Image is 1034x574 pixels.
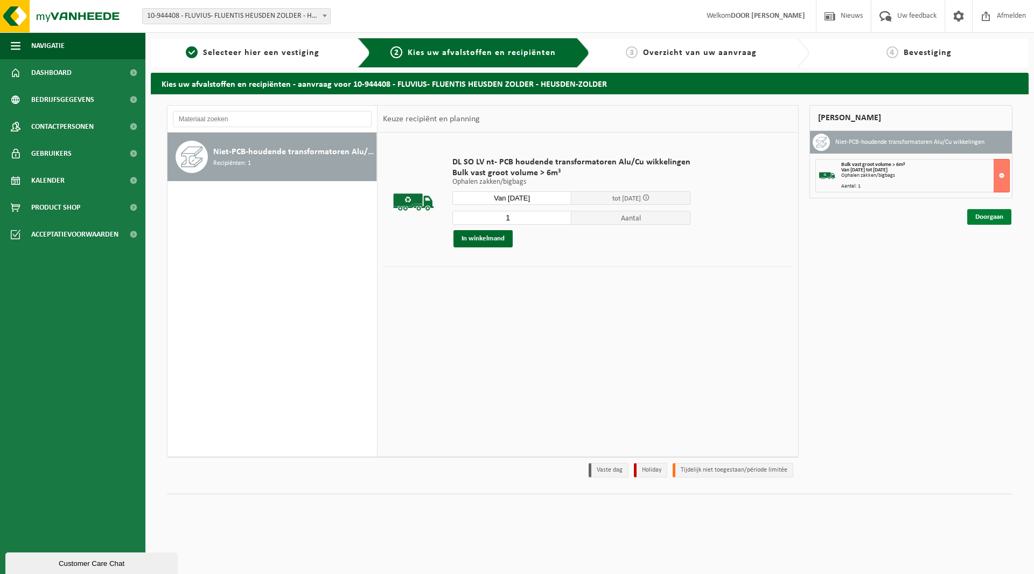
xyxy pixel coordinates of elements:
div: [PERSON_NAME] [809,105,1013,131]
span: Gebruikers [31,140,72,167]
a: Doorgaan [967,209,1011,225]
span: Aantal [571,211,690,225]
span: 10-944408 - FLUVIUS- FLUENTIS HEUSDEN ZOLDER - HEUSDEN-ZOLDER [143,9,330,24]
div: Keuze recipiënt en planning [378,106,485,133]
span: tot [DATE] [612,195,641,202]
span: Overzicht van uw aanvraag [643,49,757,57]
p: Ophalen zakken/bigbags [452,178,690,186]
span: 4 [886,46,898,58]
span: Recipiënten: 1 [213,158,251,169]
div: Aantal: 1 [841,184,1010,189]
h3: Niet-PCB-houdende transformatoren Alu/Cu wikkelingen [835,134,984,151]
span: Kies uw afvalstoffen en recipiënten [408,49,556,57]
li: Holiday [634,463,667,478]
input: Materiaal zoeken [173,111,372,127]
span: Dashboard [31,59,72,86]
span: Bedrijfsgegevens [31,86,94,113]
button: Niet-PCB-houdende transformatoren Alu/Cu wikkelingen Recipiënten: 1 [167,133,377,181]
span: DL SO LV nt- PCB houdende transformatoren Alu/Cu wikkelingen [452,157,690,168]
li: Vaste dag [589,463,628,478]
span: Contactpersonen [31,113,94,140]
span: Bevestiging [904,49,952,57]
span: Selecteer hier een vestiging [203,49,319,57]
span: Navigatie [31,32,65,59]
span: 2 [390,46,402,58]
span: Kalender [31,167,65,194]
h2: Kies uw afvalstoffen en recipiënten - aanvraag voor 10-944408 - FLUVIUS- FLUENTIS HEUSDEN ZOLDER ... [151,73,1029,94]
span: 10-944408 - FLUVIUS- FLUENTIS HEUSDEN ZOLDER - HEUSDEN-ZOLDER [142,8,331,24]
span: Acceptatievoorwaarden [31,221,118,248]
span: 3 [626,46,638,58]
a: 1Selecteer hier een vestiging [156,46,349,59]
span: 1 [186,46,198,58]
input: Selecteer datum [452,191,571,205]
span: Niet-PCB-houdende transformatoren Alu/Cu wikkelingen [213,146,374,158]
span: Bulk vast groot volume > 6m³ [452,168,690,178]
iframe: chat widget [5,550,180,574]
span: Bulk vast groot volume > 6m³ [841,162,905,168]
button: In winkelmand [453,230,513,247]
strong: DOOR [PERSON_NAME] [731,12,805,20]
li: Tijdelijk niet toegestaan/période limitée [673,463,793,478]
strong: Van [DATE] tot [DATE] [841,167,888,173]
div: Ophalen zakken/bigbags [841,173,1010,178]
span: Product Shop [31,194,80,221]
